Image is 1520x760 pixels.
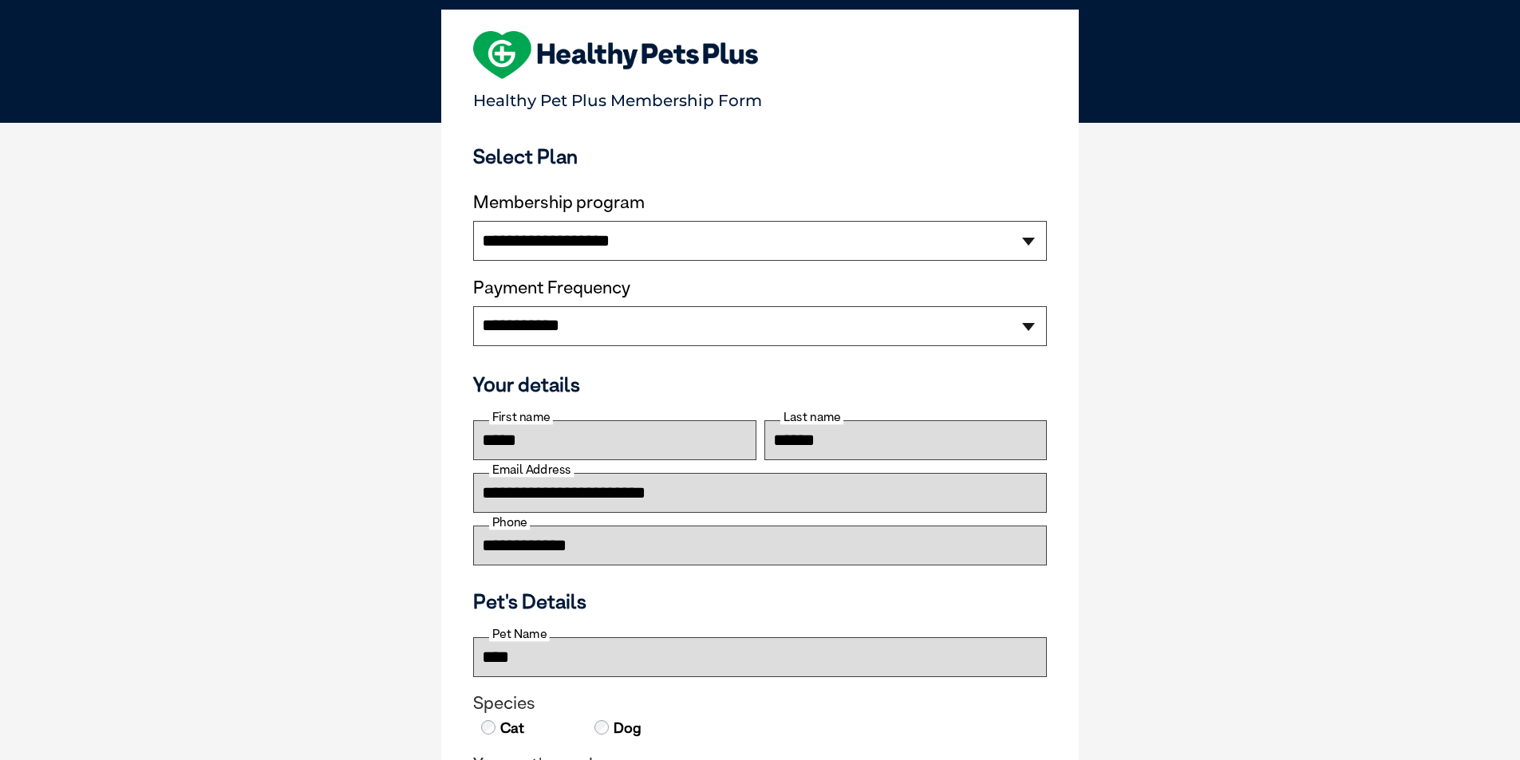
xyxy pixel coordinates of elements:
[489,410,553,424] label: First name
[473,192,1047,213] label: Membership program
[473,278,630,298] label: Payment Frequency
[473,84,1047,110] p: Healthy Pet Plus Membership Form
[489,515,530,530] label: Phone
[467,589,1053,613] h3: Pet's Details
[489,463,574,477] label: Email Address
[473,693,1047,714] legend: Species
[473,31,758,79] img: heart-shape-hpp-logo-large.png
[473,372,1047,396] h3: Your details
[780,410,843,424] label: Last name
[473,144,1047,168] h3: Select Plan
